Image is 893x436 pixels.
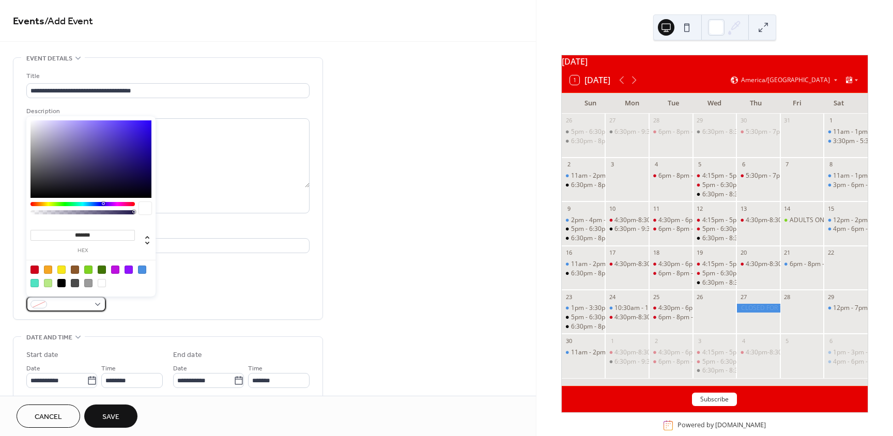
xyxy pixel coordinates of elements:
div: 6pm - 8pm - [PERSON_NAME] [658,128,743,136]
div: 4pm - 6pm - GILSINGER BIRTHDAY PARTY [824,225,868,233]
div: 3 [696,337,704,345]
div: 8 [827,161,835,168]
div: 5 [783,337,791,345]
div: 5pm - 6:30pm - ADULT PICKLEBALL [562,313,606,322]
div: 4:15pm - 5pm - RISING STARS [693,348,737,357]
div: 1pm - 3pm - BOETTCHER BIRTHDAY PARTY [824,348,868,357]
div: 4:30pm-8:30pm SCWAVE [746,216,818,225]
div: 4:30pm-8:30pm SCWAVE [746,348,818,357]
div: #B8E986 [44,279,52,287]
div: 5:30pm - 7pm - LIGHT DINKERS PICKLEBALL [736,172,780,180]
div: Mon [611,93,653,114]
div: 17 [608,249,616,257]
div: 5pm - 6:30pm - ADULT PICKLEBALL [571,128,672,136]
div: 6pm - 8pm - [PERSON_NAME] [658,172,743,180]
div: [DATE] [562,55,868,68]
div: 4:30pm - 6pm - LIGHT DINKERS PICKLEBALL [649,304,693,313]
div: 24 [608,293,616,301]
div: 4:30pm-8:30pm SCWAVE [605,216,649,225]
label: hex [30,248,135,254]
div: 4:30pm-8:30pm SCWAVE [736,260,780,269]
div: ADULTS ONLY OPEN GYM [780,216,824,225]
div: 31 [783,117,791,124]
span: Save [102,412,119,423]
div: 6:30pm - 8:30pm - LC [DEMOGRAPHIC_DATA] STUDY [702,234,855,243]
div: 6:30pm - 8:30pm - LC BIBLE STUDY [693,190,737,199]
div: 6pm - 8pm - WENDY PICKLEBALL [649,313,693,322]
div: #F8E71C [57,266,66,274]
div: 4:30pm-8:30pm SCWAVE [614,348,686,357]
div: 6:30pm - 8pm - AVERAGE JOES GAME NIGHT [571,181,699,190]
div: 2 [652,337,660,345]
div: 18 [652,249,660,257]
div: 5pm - 6:30pm RISING STARS BASKETBALL 2 [702,357,827,366]
div: 6:30pm - 8pm - AVERAGE JOES GAME NIGHT [562,137,606,146]
div: 16 [565,249,573,257]
div: 10 [608,205,616,212]
div: #9013FE [125,266,133,274]
div: 4pm - 6pm - KANE CHRISTMAS PARTY [824,357,868,366]
div: #7ED321 [84,266,93,274]
div: Tue [653,93,694,114]
div: #8B572A [71,266,79,274]
div: 4:30pm - 6pm - LIGHT DINKERS PICKLEBALL [649,216,693,225]
div: 26 [696,293,704,301]
div: #4A90E2 [138,266,146,274]
div: 11am - 2pm - ADAMS BIRTHDAY PARTY [562,172,606,180]
div: 6:30pm - 8pm - AVERAGE JOES GAME NIGHT [571,322,699,331]
div: Powered by [678,421,766,430]
div: 4:30pm - 6pm - LIGHT DINKERS PICKLEBALL [658,216,783,225]
div: 5:30pm - 7pm - LIGHT DINKERS PICKLEBALL [746,128,871,136]
div: 5pm - 6:30pm RISING STARS BASKETBALL 2 [702,269,827,278]
div: 4:30pm-8:30pm SCWAVE [605,348,649,357]
div: 10:30am - 1:30pm - PRIBEK BIRTHDAY PARTY [605,304,649,313]
div: 6pm - 8pm - [PERSON_NAME] [658,357,743,366]
div: 4:15pm - 5pm - RISING STARS [693,172,737,180]
div: 4:15pm - 5pm - RISING STARS [693,216,737,225]
div: 6:30pm - 8:30pm - LC [DEMOGRAPHIC_DATA] STUDY [702,128,855,136]
div: 6:30pm - 8pm - AVERAGE JOES GAME NIGHT [562,234,606,243]
div: 5 [696,161,704,168]
div: Description [26,106,307,117]
div: 21 [783,249,791,257]
div: 11am - 2pm - [PERSON_NAME] BIRTHDAY PARTY [571,260,711,269]
button: Subscribe [692,393,737,406]
div: 6:30pm - 8:30pm - LC BIBLE STUDY [693,278,737,287]
div: 6pm - 8pm - WENDY PICKLEBALL [649,225,693,233]
div: 6pm - 8pm - WENDY PICKLEBALL [649,357,693,366]
div: 5pm - 6:30pm RISING STARS BASKETBALL 2 [702,225,827,233]
div: 6pm - 8pm - WENDY PICKLEBALL [649,269,693,278]
div: Thu [735,93,777,114]
div: 4:15pm - 5pm - RISING STARS [702,172,787,180]
div: 6:30pm - 8pm - AVERAGE JOES GAME NIGHT [562,181,606,190]
div: Sat [818,93,859,114]
div: 6:30pm - 8pm - AVERAGE JOES GAME NIGHT [571,234,699,243]
div: #4A4A4A [71,279,79,287]
div: 4:30pm-8:30pm SCWAVE [614,216,686,225]
div: 13 [740,205,747,212]
div: 1 [827,117,835,124]
div: 5:30pm - 7pm - LIGHT DINKERS PICKLEBALL [736,128,780,136]
span: Time [248,363,263,374]
button: Save [84,404,137,428]
div: 6:30pm - 8pm - AVERAGE JOES GAME NIGHT [571,137,699,146]
div: 4:30pm - 6pm - LIGHT DINKERS PICKLEBALL [658,304,783,313]
div: 4:30pm-8:30pm SCWAVE [614,313,686,322]
div: 5pm - 6:30pm RISING STARS BASKETBALL 2 [693,269,737,278]
div: 11am - 2pm - PRIBEK BIRTHDAY PARTY [562,260,606,269]
div: 6pm - 8pm - [PERSON_NAME] [658,313,743,322]
span: Time [101,363,116,374]
div: 6:30pm - 9:30pm - YOUNG LIFE [614,357,703,366]
div: 4 [652,161,660,168]
span: Date and time [26,332,72,343]
div: 2 [565,161,573,168]
div: 1pm - 3:30pm - GROMOSKE GET TOGETHER [562,304,606,313]
div: 26 [565,117,573,124]
button: 1[DATE] [566,73,614,87]
div: 14 [783,205,791,212]
div: 12pm - 2pm - LINCKS BIRTHDAY PARTY [824,216,868,225]
div: #000000 [57,279,66,287]
div: 6pm - 8pm - WENDY PICKLEBALL [649,172,693,180]
span: America/[GEOGRAPHIC_DATA] [741,77,830,83]
div: 23 [565,293,573,301]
